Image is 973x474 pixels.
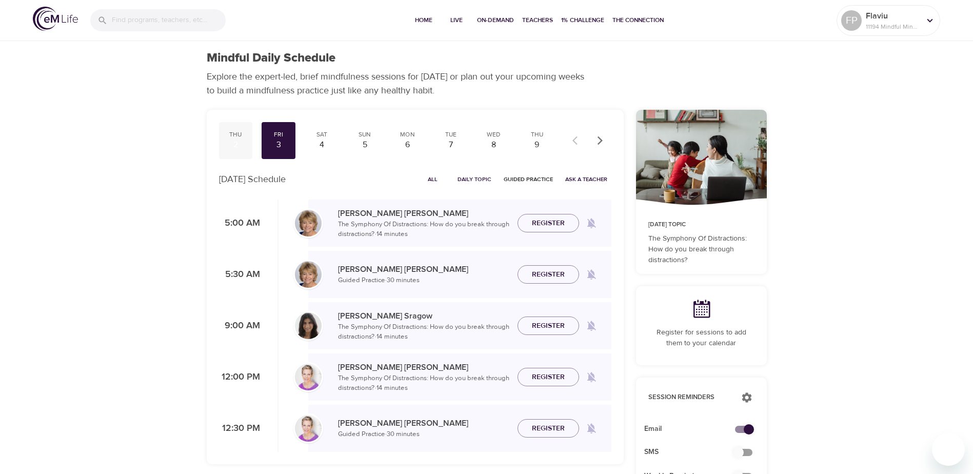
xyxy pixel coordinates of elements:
div: FP [841,10,862,31]
img: kellyb.jpg [295,364,322,390]
p: 11194 Mindful Minutes [866,22,920,31]
button: Register [518,265,579,284]
p: [PERSON_NAME] [PERSON_NAME] [338,361,509,373]
p: Explore the expert-led, brief mindfulness sessions for [DATE] or plan out your upcoming weeks to ... [207,70,591,97]
img: logo [33,7,78,31]
div: 6 [395,139,421,151]
div: Thu [524,130,550,139]
span: Register [532,371,565,384]
div: 2 [223,139,249,151]
p: The Symphony Of Distractions: How do you break through distractions? · 14 minutes [338,220,509,240]
span: SMS [644,447,742,458]
span: Remind me when a class goes live every Friday at 12:00 PM [579,365,604,389]
button: Register [518,419,579,438]
span: Remind me when a class goes live every Friday at 5:30 AM [579,262,604,287]
p: The Symphony Of Distractions: How do you break through distractions? · 14 minutes [338,322,509,342]
p: 5:00 AM [219,216,260,230]
div: Tue [438,130,464,139]
span: Register [532,422,565,435]
span: The Connection [612,15,664,26]
iframe: Button to launch messaging window [932,433,965,466]
button: Register [518,317,579,335]
p: 12:30 PM [219,422,260,436]
p: 12:00 PM [219,370,260,384]
span: Daily Topic [458,174,491,184]
span: Remind me when a class goes live every Friday at 9:00 AM [579,313,604,338]
span: Register [532,217,565,230]
p: [DATE] Schedule [219,172,286,186]
p: The Symphony Of Distractions: How do you break through distractions? [648,233,754,266]
p: Guided Practice · 30 minutes [338,429,509,440]
span: Guided Practice [504,174,553,184]
h1: Mindful Daily Schedule [207,51,335,66]
p: Register for sessions to add them to your calendar [648,327,754,349]
p: The Symphony Of Distractions: How do you break through distractions? · 14 minutes [338,373,509,393]
img: Lara_Sragow-min.jpg [295,312,322,339]
input: Find programs, teachers, etc... [112,9,226,31]
div: Sat [309,130,334,139]
span: Register [532,268,565,281]
span: Register [532,320,565,332]
img: Lisa_Wickham-min.jpg [295,210,322,236]
span: On-Demand [477,15,514,26]
span: Remind me when a class goes live every Friday at 12:30 PM [579,416,604,441]
div: 5 [352,139,378,151]
button: Ask a Teacher [561,171,611,187]
div: 8 [481,139,507,151]
img: Lisa_Wickham-min.jpg [295,261,322,288]
p: [PERSON_NAME] [PERSON_NAME] [338,263,509,275]
span: Home [411,15,436,26]
div: Thu [223,130,249,139]
span: Ask a Teacher [565,174,607,184]
p: [PERSON_NAME] [PERSON_NAME] [338,417,509,429]
span: Email [644,424,742,434]
span: 1% Challenge [561,15,604,26]
button: All [416,171,449,187]
div: 4 [309,139,334,151]
div: Sun [352,130,378,139]
div: Fri [266,130,291,139]
div: Wed [481,130,507,139]
button: Guided Practice [500,171,557,187]
button: Register [518,214,579,233]
img: kellyb.jpg [295,415,322,442]
span: All [421,174,445,184]
span: Teachers [522,15,553,26]
button: Register [518,368,579,387]
div: 9 [524,139,550,151]
p: Guided Practice · 30 minutes [338,275,509,286]
div: 3 [266,139,291,151]
p: 5:30 AM [219,268,260,282]
p: [PERSON_NAME] [PERSON_NAME] [338,207,509,220]
p: Session Reminders [648,392,731,403]
p: 9:00 AM [219,319,260,333]
span: Live [444,15,469,26]
button: Daily Topic [453,171,495,187]
div: Mon [395,130,421,139]
p: Flaviu [866,10,920,22]
p: [DATE] Topic [648,220,754,229]
div: 7 [438,139,464,151]
p: [PERSON_NAME] Sragow [338,310,509,322]
span: Remind me when a class goes live every Friday at 5:00 AM [579,211,604,235]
